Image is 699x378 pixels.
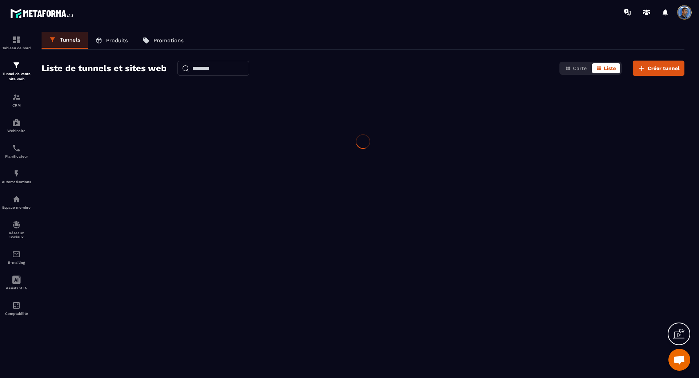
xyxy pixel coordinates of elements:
img: automations [12,195,21,204]
p: Espace membre [2,205,31,209]
a: automationsautomationsEspace membre [2,189,31,215]
a: Tunnels [42,32,88,49]
a: Produits [88,32,135,49]
span: Carte [573,65,587,71]
a: social-networksocial-networkRéseaux Sociaux [2,215,31,244]
p: Assistant IA [2,286,31,290]
p: Tableau de bord [2,46,31,50]
img: scheduler [12,144,21,153]
span: Liste [604,65,616,71]
p: Planificateur [2,154,31,158]
a: automationsautomationsWebinaire [2,113,31,138]
p: CRM [2,103,31,107]
img: accountant [12,301,21,310]
p: Promotions [153,37,184,44]
img: formation [12,93,21,101]
img: social-network [12,220,21,229]
img: formation [12,35,21,44]
a: schedulerschedulerPlanificateur [2,138,31,164]
button: Carte [561,63,591,73]
a: formationformationTableau de bord [2,30,31,55]
img: formation [12,61,21,70]
p: Automatisations [2,180,31,184]
p: Produits [106,37,128,44]
a: formationformationCRM [2,87,31,113]
p: E-mailing [2,261,31,265]
p: Réseaux Sociaux [2,231,31,239]
p: Tunnel de vente Site web [2,72,31,82]
a: Promotions [135,32,191,49]
a: formationformationTunnel de vente Site web [2,55,31,87]
div: Ouvrir le chat [668,349,690,371]
h2: Liste de tunnels et sites web [42,61,167,76]
a: Assistant IA [2,270,31,296]
img: email [12,250,21,259]
img: logo [10,7,76,20]
button: Liste [592,63,620,73]
p: Tunnels [60,36,81,43]
a: automationsautomationsAutomatisations [2,164,31,189]
button: Créer tunnel [633,61,684,76]
a: accountantaccountantComptabilité [2,296,31,321]
p: Comptabilité [2,312,31,316]
a: emailemailE-mailing [2,244,31,270]
span: Créer tunnel [648,65,680,72]
img: automations [12,118,21,127]
img: automations [12,169,21,178]
p: Webinaire [2,129,31,133]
